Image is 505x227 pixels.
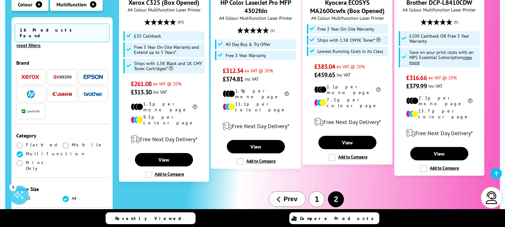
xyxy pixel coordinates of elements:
label: Add to Compare [145,171,184,178]
li: 2.1p per mono page [406,95,472,106]
a: Compare Products [289,212,379,224]
span: £316.66 [406,74,427,82]
img: user-headset-light.svg [485,191,498,204]
span: Save on your print costs with an MPS Essential Subscription [409,49,473,65]
span: Recently Viewed [115,216,188,221]
div: Brand [16,60,108,66]
span: Print Only [26,160,62,171]
span: inc VAT [153,89,167,95]
div: modal_delivery [123,130,205,148]
div: modal_delivery [214,117,297,135]
img: Canon [53,92,72,96]
a: View [318,136,376,149]
a: View [135,153,193,166]
span: Free 3 Year On-Site Warranty and Extend up to 5 Years* [134,45,203,55]
span: Ships with 1.5K CMYK Toner* [317,38,381,43]
button: Xerox [19,73,42,81]
li: 13.7p per colour page [406,108,472,120]
span: inc VAT [245,76,259,82]
label: Add to Compare [329,154,368,161]
li: 9.3p per colour page [131,114,197,126]
li: 1.3p per mono page [131,101,197,113]
span: £100 Cashback OR Free 3 Year Warranty [409,33,479,44]
button: Prev [269,191,306,207]
span: £35 Cashback [134,33,161,39]
span: (5) [454,16,458,28]
span: £383.04 [314,62,335,71]
span: ex VAT @ 20% [153,81,182,87]
span: Free 3 Year Warranty [226,53,266,58]
span: ex VAT @ 20% [245,68,273,74]
span: inc VAT [428,83,442,89]
a: View [227,140,285,153]
span: £379.99 [406,82,427,90]
div: modal_delivery [398,124,481,142]
a: Recently Viewed [106,212,196,224]
span: Compare Products [300,216,377,221]
li: 1.1p per mono page [314,84,381,95]
a: View [410,147,468,160]
img: Lexmark [21,109,41,113]
img: Kyocera [53,75,72,79]
button: 1 [309,191,325,207]
span: (1) [271,24,275,36]
button: Kyocera [51,73,74,81]
span: A4 Colour Multifunction Laser Printer [306,15,389,21]
li: 1.9p per mono page [223,88,289,99]
span: £312.34 [223,67,243,75]
button: HP [19,90,42,99]
img: Epson [84,75,103,79]
span: A4 Colour Multifunction Laser Printer [214,15,297,21]
span: £313.30 [131,88,152,96]
span: Multifunction [26,151,86,157]
li: 7.5p per colour page [314,97,381,108]
button: Epson [82,73,105,81]
span: A4 [72,195,78,201]
span: 16 Products Found [15,24,109,42]
div: Category [16,132,108,139]
span: £459.65 [314,71,335,79]
button: reset filters [15,43,42,48]
div: 1 [10,183,17,190]
span: Mobile [72,142,103,148]
span: Colour [18,1,33,8]
span: Ships with 1.5K Black and 1K CMY Toner Cartridges* [134,61,203,71]
span: Flatbed [26,142,59,148]
span: A4 Colour Multifunction Laser Printer [398,7,481,13]
span: 40 Day Buy & Try Offer [226,42,271,47]
span: ex VAT @ 20% [428,75,457,81]
span: Lowest Running Costs in its Class [317,49,383,54]
div: Paper Size [16,186,108,192]
span: £374.81 [223,75,243,83]
img: HP [27,90,35,98]
span: inc VAT [337,72,351,78]
span: Multifunction [56,1,87,8]
img: Brother [84,92,103,96]
span: Prev [284,195,297,203]
span: ex VAT @ 20% [337,63,365,70]
button: Lexmark [19,107,42,116]
u: view more [409,54,472,65]
label: Add to Compare [420,165,459,172]
span: £261.08 [131,80,152,88]
label: Add to Compare [237,158,276,165]
div: modal_delivery [306,113,389,131]
span: A4 Colour Multifunction Laser Printer [123,7,205,13]
img: Xerox [21,75,41,79]
span: (83) [178,16,184,28]
button: Brother [82,90,105,99]
button: Canon [51,90,74,99]
li: 11.1p per colour page [223,101,289,113]
span: Free 2 Year On-Site Warranty [317,26,374,32]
